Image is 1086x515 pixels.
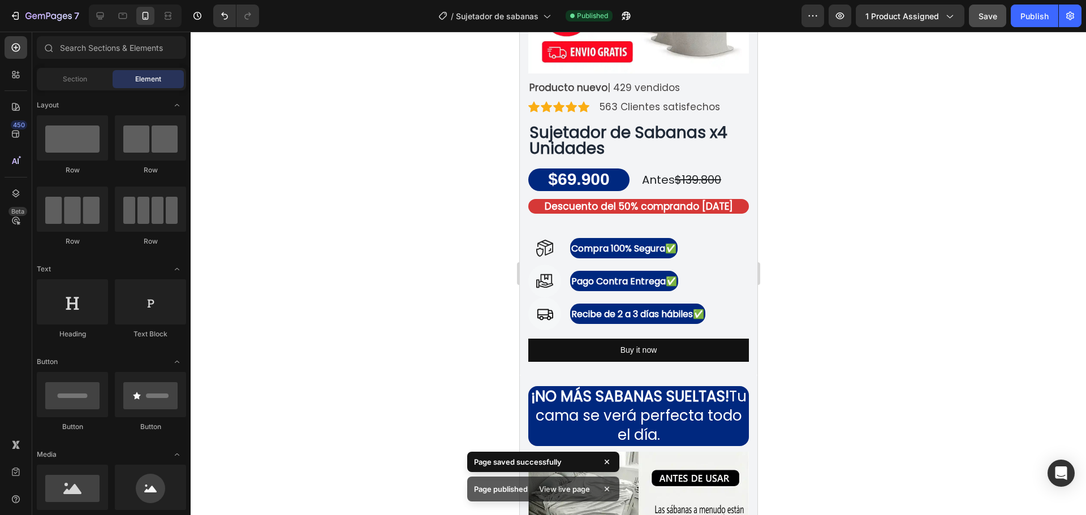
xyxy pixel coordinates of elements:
span: Toggle open [168,260,186,278]
input: Search Sections & Elements [37,36,186,59]
button: Publish [1011,5,1058,27]
span: Element [135,74,161,84]
div: Heading [37,329,108,339]
div: Row [115,165,186,175]
span: Layout [37,100,59,110]
span: Text [37,264,51,274]
p: Page saved successfully [474,456,562,468]
div: Button [37,422,108,432]
span: Button [37,357,58,367]
span: / [451,10,454,22]
div: 450 [11,120,27,129]
span: Toggle open [168,353,186,371]
div: Text Block [115,329,186,339]
div: Publish [1020,10,1049,22]
span: Save [979,11,997,21]
div: Row [115,236,186,246]
span: Media [37,449,57,460]
div: View live page [532,481,597,497]
span: Section [63,74,87,84]
button: Save [969,5,1006,27]
div: Row [37,236,108,246]
div: Row [37,165,108,175]
iframe: Design area [520,32,757,515]
span: 1 product assigned [865,10,939,22]
div: Button [115,422,186,432]
span: Toggle open [168,96,186,114]
div: Beta [8,207,27,216]
p: 7 [74,9,79,23]
p: Page published [474,483,528,495]
button: 1 product assigned [856,5,964,27]
button: 7 [5,5,84,27]
span: Sujetador de sabanas [456,10,538,22]
div: Undo/Redo [213,5,259,27]
span: Toggle open [168,445,186,464]
span: Published [577,11,608,21]
div: Open Intercom Messenger [1048,460,1075,487]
